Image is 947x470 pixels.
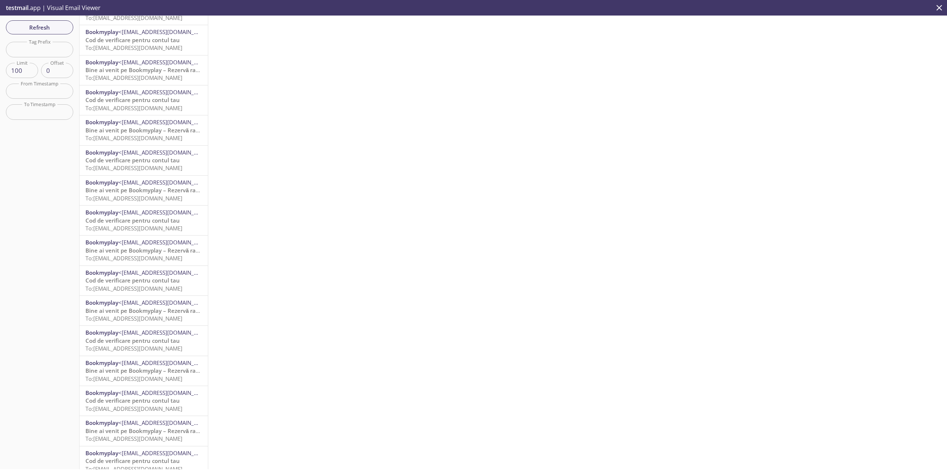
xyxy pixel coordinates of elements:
[118,209,214,216] span: <[EMAIL_ADDRESS][DOMAIN_NAME]>
[85,315,182,322] span: To: [EMAIL_ADDRESS][DOMAIN_NAME]
[85,28,118,35] span: Bookmyplay
[85,44,182,51] span: To: [EMAIL_ADDRESS][DOMAIN_NAME]
[85,66,263,74] span: Bine ai venit pe Bookmyplay – Rezervă rapid locul de joacă perfect!
[85,36,180,44] span: Cod de verificare pentru contul tau
[85,337,180,344] span: Cod de verificare pentru contul tau
[85,427,263,435] span: Bine ai venit pe Bookmyplay – Rezervă rapid locul de joacă perfect!
[118,329,214,336] span: <[EMAIL_ADDRESS][DOMAIN_NAME]>
[85,405,182,412] span: To: [EMAIL_ADDRESS][DOMAIN_NAME]
[80,115,208,145] div: Bookmyplay<[EMAIL_ADDRESS][DOMAIN_NAME]>Bine ai venit pe Bookmyplay – Rezervă rapid locul de joac...
[80,25,208,55] div: Bookmyplay<[EMAIL_ADDRESS][DOMAIN_NAME]>Cod de verificare pentru contul tauTo:[EMAIL_ADDRESS][DOM...
[85,269,118,276] span: Bookmyplay
[85,419,118,426] span: Bookmyplay
[80,266,208,295] div: Bookmyplay<[EMAIL_ADDRESS][DOMAIN_NAME]>Cod de verificare pentru contul tauTo:[EMAIL_ADDRESS][DOM...
[118,419,214,426] span: <[EMAIL_ADDRESS][DOMAIN_NAME]>
[85,247,263,254] span: Bine ai venit pe Bookmyplay – Rezervă rapid locul de joacă perfect!
[80,206,208,235] div: Bookmyplay<[EMAIL_ADDRESS][DOMAIN_NAME]>Cod de verificare pentru contul tauTo:[EMAIL_ADDRESS][DOM...
[85,96,180,104] span: Cod de verificare pentru contul tau
[85,285,182,292] span: To: [EMAIL_ADDRESS][DOMAIN_NAME]
[85,254,182,262] span: To: [EMAIL_ADDRESS][DOMAIN_NAME]
[6,20,73,34] button: Refresh
[85,307,263,314] span: Bine ai venit pe Bookmyplay – Rezervă rapid locul de joacă perfect!
[118,179,214,186] span: <[EMAIL_ADDRESS][DOMAIN_NAME]>
[80,85,208,115] div: Bookmyplay<[EMAIL_ADDRESS][DOMAIN_NAME]>Cod de verificare pentru contul tauTo:[EMAIL_ADDRESS][DOM...
[80,236,208,265] div: Bookmyplay<[EMAIL_ADDRESS][DOMAIN_NAME]>Bine ai venit pe Bookmyplay – Rezervă rapid locul de joac...
[80,146,208,175] div: Bookmyplay<[EMAIL_ADDRESS][DOMAIN_NAME]>Cod de verificare pentru contul tauTo:[EMAIL_ADDRESS][DOM...
[80,55,208,85] div: Bookmyplay<[EMAIL_ADDRESS][DOMAIN_NAME]>Bine ai venit pe Bookmyplay – Rezervă rapid locul de joac...
[80,176,208,205] div: Bookmyplay<[EMAIL_ADDRESS][DOMAIN_NAME]>Bine ai venit pe Bookmyplay – Rezervă rapid locul de joac...
[12,23,67,32] span: Refresh
[85,435,182,442] span: To: [EMAIL_ADDRESS][DOMAIN_NAME]
[85,104,182,112] span: To: [EMAIL_ADDRESS][DOMAIN_NAME]
[118,359,214,366] span: <[EMAIL_ADDRESS][DOMAIN_NAME]>
[80,356,208,386] div: Bookmyplay<[EMAIL_ADDRESS][DOMAIN_NAME]>Bine ai venit pe Bookmyplay – Rezervă rapid locul de joac...
[85,375,182,382] span: To: [EMAIL_ADDRESS][DOMAIN_NAME]
[80,296,208,325] div: Bookmyplay<[EMAIL_ADDRESS][DOMAIN_NAME]>Bine ai venit pe Bookmyplay – Rezervă rapid locul de joac...
[80,386,208,416] div: Bookmyplay<[EMAIL_ADDRESS][DOMAIN_NAME]>Cod de verificare pentru contul tauTo:[EMAIL_ADDRESS][DOM...
[85,217,180,224] span: Cod de verificare pentru contul tau
[85,186,263,194] span: Bine ai venit pe Bookmyplay – Rezervă rapid locul de joacă perfect!
[85,118,118,126] span: Bookmyplay
[80,326,208,355] div: Bookmyplay<[EMAIL_ADDRESS][DOMAIN_NAME]>Cod de verificare pentru contul tauTo:[EMAIL_ADDRESS][DOM...
[85,224,182,232] span: To: [EMAIL_ADDRESS][DOMAIN_NAME]
[85,156,180,164] span: Cod de verificare pentru contul tau
[85,179,118,186] span: Bookmyplay
[85,367,263,374] span: Bine ai venit pe Bookmyplay – Rezervă rapid locul de joacă perfect!
[118,389,214,396] span: <[EMAIL_ADDRESS][DOMAIN_NAME]>
[85,397,180,404] span: Cod de verificare pentru contul tau
[85,149,118,156] span: Bookmyplay
[85,134,182,142] span: To: [EMAIL_ADDRESS][DOMAIN_NAME]
[85,239,118,246] span: Bookmyplay
[85,74,182,81] span: To: [EMAIL_ADDRESS][DOMAIN_NAME]
[85,389,118,396] span: Bookmyplay
[118,28,214,35] span: <[EMAIL_ADDRESS][DOMAIN_NAME]>
[85,126,263,134] span: Bine ai venit pe Bookmyplay – Rezervă rapid locul de joacă perfect!
[80,416,208,446] div: Bookmyplay<[EMAIL_ADDRESS][DOMAIN_NAME]>Bine ai venit pe Bookmyplay – Rezervă rapid locul de joac...
[118,299,214,306] span: <[EMAIL_ADDRESS][DOMAIN_NAME]>
[85,277,180,284] span: Cod de verificare pentru contul tau
[118,58,214,66] span: <[EMAIL_ADDRESS][DOMAIN_NAME]>
[118,88,214,96] span: <[EMAIL_ADDRESS][DOMAIN_NAME]>
[85,299,118,306] span: Bookmyplay
[85,209,118,216] span: Bookmyplay
[85,449,118,457] span: Bookmyplay
[85,88,118,96] span: Bookmyplay
[85,58,118,66] span: Bookmyplay
[118,149,214,156] span: <[EMAIL_ADDRESS][DOMAIN_NAME]>
[85,195,182,202] span: To: [EMAIL_ADDRESS][DOMAIN_NAME]
[85,164,182,172] span: To: [EMAIL_ADDRESS][DOMAIN_NAME]
[6,4,28,12] span: testmail
[85,14,182,21] span: To: [EMAIL_ADDRESS][DOMAIN_NAME]
[85,345,182,352] span: To: [EMAIL_ADDRESS][DOMAIN_NAME]
[118,269,214,276] span: <[EMAIL_ADDRESS][DOMAIN_NAME]>
[118,449,214,457] span: <[EMAIL_ADDRESS][DOMAIN_NAME]>
[85,359,118,366] span: Bookmyplay
[118,239,214,246] span: <[EMAIL_ADDRESS][DOMAIN_NAME]>
[118,118,214,126] span: <[EMAIL_ADDRESS][DOMAIN_NAME]>
[85,329,118,336] span: Bookmyplay
[85,457,180,464] span: Cod de verificare pentru contul tau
